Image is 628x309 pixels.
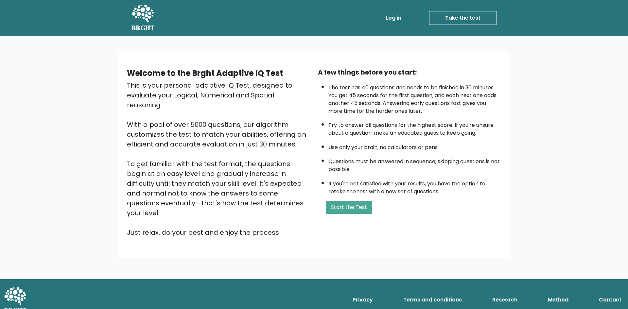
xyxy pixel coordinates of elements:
[429,11,497,25] a: Take the test
[401,293,464,306] a: Terms and conditions
[328,177,501,196] li: If you're not satisfied with your results, you have the option to retake the test with a new set ...
[131,3,155,33] a: BRGHT
[131,24,155,32] h5: BRGHT
[383,11,404,25] a: Log in
[490,293,520,306] a: Research
[545,293,571,306] a: Method
[350,293,375,306] a: Privacy
[328,154,501,173] li: Questions must be answered in sequence; skipping questions is not possible.
[127,80,310,237] div: This is your personal adaptive IQ Test, designed to evaluate your Logical, Numerical and Spatial ...
[328,118,501,137] li: Try to answer all questions for the highest score. If you're unsure about a question, make an edu...
[328,80,501,115] li: The test has 40 questions and needs to be finished in 30 minutes. You get 45 seconds for the firs...
[127,68,283,78] b: Welcome to the Brght Adaptive IQ Test
[318,67,501,77] div: A few things before you start:
[596,293,624,306] a: Contact
[328,140,501,151] li: Use only your brain, no calculators or pens.
[326,201,372,214] button: Start the Test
